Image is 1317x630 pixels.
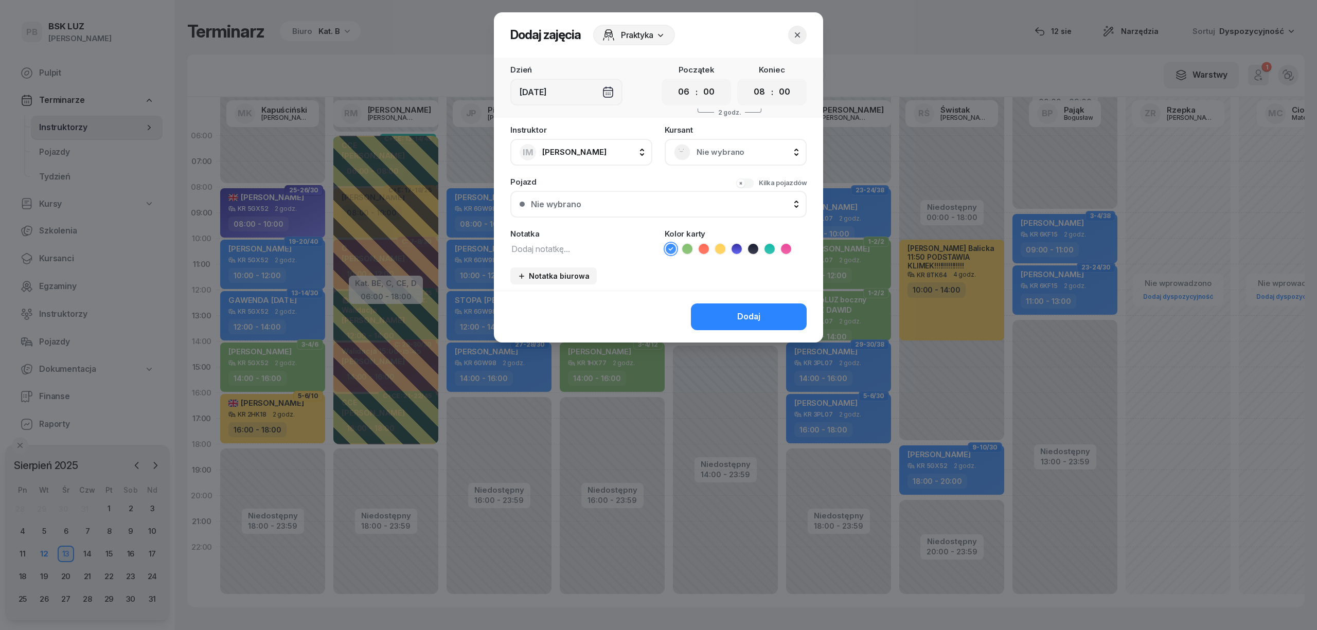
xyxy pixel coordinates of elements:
[510,139,652,166] button: IM[PERSON_NAME]
[523,148,533,157] span: IM
[531,200,581,208] div: Nie wybrano
[759,178,807,188] div: Kilka pojazdów
[510,27,581,43] h2: Dodaj zajęcia
[697,146,797,159] span: Nie wybrano
[691,303,807,330] button: Dodaj
[518,272,590,280] div: Notatka biurowa
[510,267,597,284] button: Notatka biurowa
[542,147,607,157] span: [PERSON_NAME]
[771,86,773,98] div: :
[621,29,653,41] span: Praktyka
[737,310,760,323] div: Dodaj
[696,86,698,98] div: :
[736,178,807,188] button: Kilka pojazdów
[510,191,807,218] button: Nie wybrano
